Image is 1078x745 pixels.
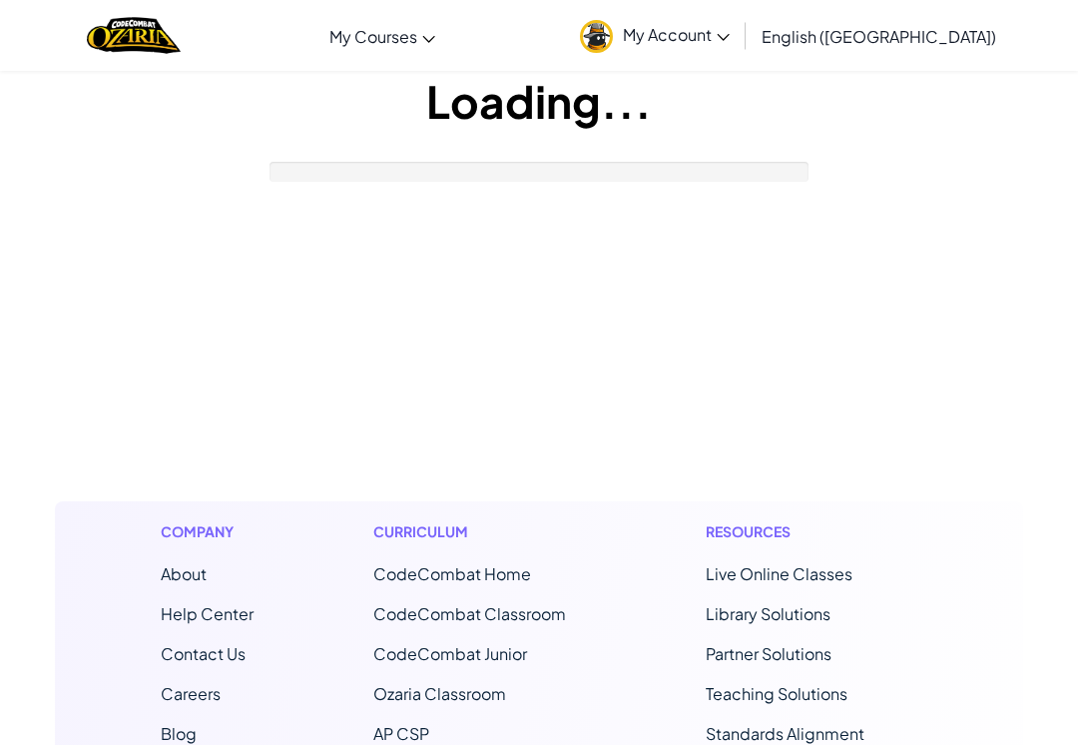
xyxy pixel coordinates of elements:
a: CodeCombat Classroom [373,603,566,624]
a: Careers [161,683,221,704]
a: AP CSP [373,723,429,744]
a: Live Online Classes [706,563,852,584]
h1: Resources [706,521,918,542]
h1: Curriculum [373,521,586,542]
a: Library Solutions [706,603,830,624]
a: Standards Alignment [706,723,864,744]
a: Ozaria Classroom [373,683,506,704]
a: Ozaria by CodeCombat logo [87,15,180,56]
span: My Courses [329,26,417,47]
span: My Account [623,24,730,45]
span: English ([GEOGRAPHIC_DATA]) [762,26,996,47]
a: Blog [161,723,197,744]
h1: Company [161,521,254,542]
a: English ([GEOGRAPHIC_DATA]) [752,9,1006,63]
span: Contact Us [161,643,246,664]
a: Help Center [161,603,254,624]
a: My Courses [319,9,445,63]
a: CodeCombat Junior [373,643,527,664]
a: My Account [570,4,740,67]
a: About [161,563,207,584]
img: Home [87,15,180,56]
a: Teaching Solutions [706,683,847,704]
a: Partner Solutions [706,643,831,664]
span: CodeCombat Home [373,563,531,584]
img: avatar [580,20,613,53]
